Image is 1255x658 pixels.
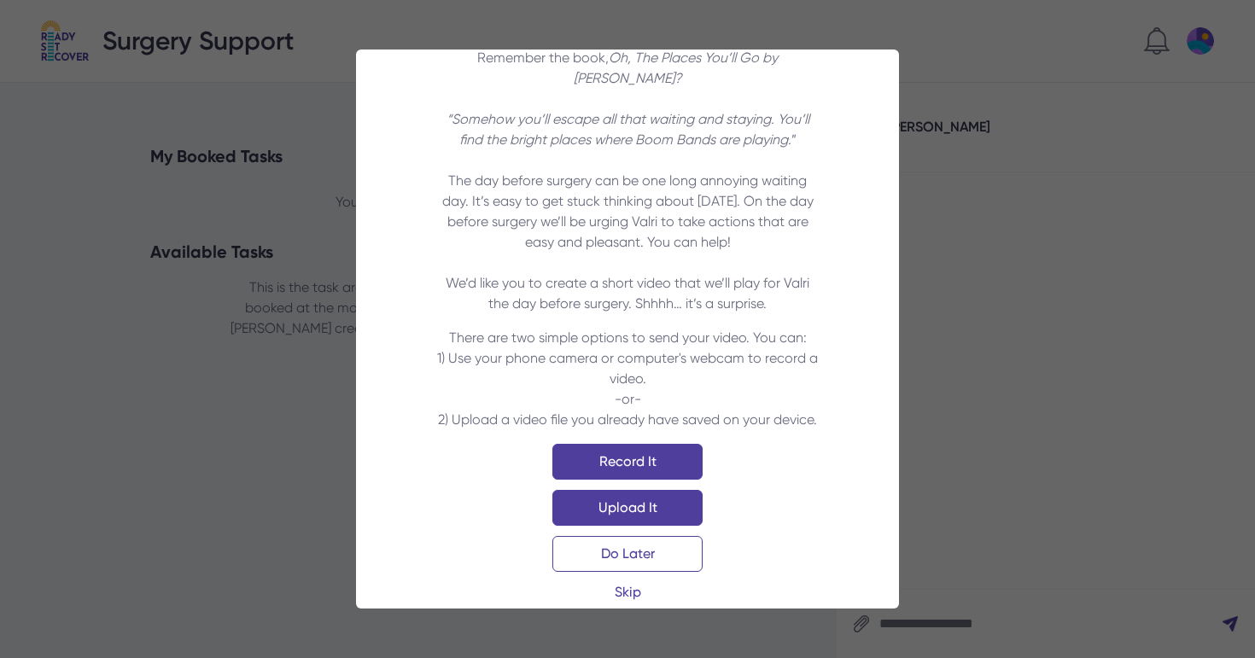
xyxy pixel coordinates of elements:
[435,328,821,430] div: There are two simple options to send your video. You can: 1) Use your phone camera or computer's ...
[552,444,703,480] div: Record It
[552,490,703,526] div: Upload It
[552,536,703,572] a: Do Later
[447,111,809,148] i: “Somehow you’ll escape all that waiting and staying. You’ll find the bright places where Boom Ban...
[615,582,641,603] a: Skip
[574,49,779,86] i: Oh, The Places You’ll Go by [PERSON_NAME]?
[435,48,821,314] p: Remember the book, ” The day before surgery can be one long annoying waiting day. It’s easy to ge...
